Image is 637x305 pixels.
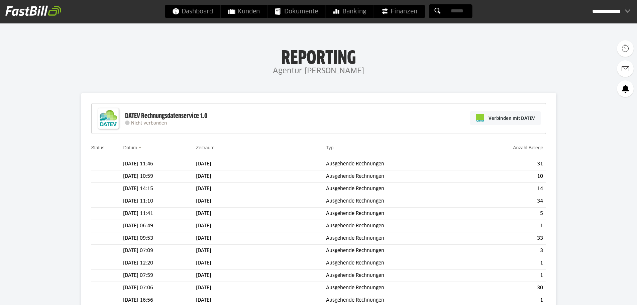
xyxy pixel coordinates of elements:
td: 31 [466,158,546,170]
td: Ausgehende Rechnungen [326,270,466,282]
img: sort_desc.gif [138,147,143,149]
td: 5 [466,208,546,220]
td: [DATE] [196,183,326,195]
td: [DATE] [196,170,326,183]
td: [DATE] 10:59 [123,170,196,183]
td: 10 [466,170,546,183]
td: [DATE] 07:06 [123,282,196,294]
span: Dashboard [172,5,213,18]
a: Dashboard [165,5,220,18]
a: Dokumente [268,5,325,18]
td: [DATE] 11:10 [123,195,196,208]
td: [DATE] 14:15 [123,183,196,195]
span: Dokumente [275,5,318,18]
span: Verbinden mit DATEV [489,115,535,122]
span: Banking [333,5,366,18]
td: Ausgehende Rechnungen [326,208,466,220]
a: Status [91,145,105,150]
td: 34 [466,195,546,208]
td: 33 [466,232,546,245]
td: 30 [466,282,546,294]
a: Anzahl Belege [513,145,543,150]
td: [DATE] [196,270,326,282]
td: [DATE] [196,257,326,270]
img: DATEV-Datenservice Logo [95,105,122,132]
td: Ausgehende Rechnungen [326,183,466,195]
td: [DATE] 09:53 [123,232,196,245]
td: 14 [466,183,546,195]
a: Finanzen [374,5,425,18]
td: [DATE] 06:49 [123,220,196,232]
span: Nicht verbunden [131,121,167,126]
td: [DATE] [196,232,326,245]
td: [DATE] [196,208,326,220]
a: Verbinden mit DATEV [470,111,541,125]
a: Zeitraum [196,145,214,150]
td: [DATE] 07:09 [123,245,196,257]
iframe: Öffnet ein Widget, in dem Sie weitere Informationen finden [586,285,630,302]
td: Ausgehende Rechnungen [326,220,466,232]
img: fastbill_logo_white.png [5,5,61,16]
td: Ausgehende Rechnungen [326,257,466,270]
td: [DATE] [196,195,326,208]
a: Datum [123,145,137,150]
td: [DATE] [196,245,326,257]
span: Finanzen [381,5,417,18]
td: [DATE] [196,282,326,294]
a: Kunden [221,5,267,18]
td: [DATE] 07:59 [123,270,196,282]
td: 1 [466,220,546,232]
td: Ausgehende Rechnungen [326,158,466,170]
td: Ausgehende Rechnungen [326,245,466,257]
td: [DATE] [196,158,326,170]
td: Ausgehende Rechnungen [326,282,466,294]
td: [DATE] 11:41 [123,208,196,220]
td: [DATE] 12:20 [123,257,196,270]
td: Ausgehende Rechnungen [326,232,466,245]
td: [DATE] 11:46 [123,158,196,170]
td: Ausgehende Rechnungen [326,195,466,208]
img: pi-datev-logo-farbig-24.svg [476,114,484,122]
a: Banking [326,5,374,18]
span: Kunden [228,5,260,18]
h1: Reporting [67,47,570,65]
td: [DATE] [196,220,326,232]
div: DATEV Rechnungsdatenservice 1.0 [125,112,207,121]
td: 1 [466,270,546,282]
td: 3 [466,245,546,257]
a: Typ [326,145,334,150]
td: Ausgehende Rechnungen [326,170,466,183]
td: 1 [466,257,546,270]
